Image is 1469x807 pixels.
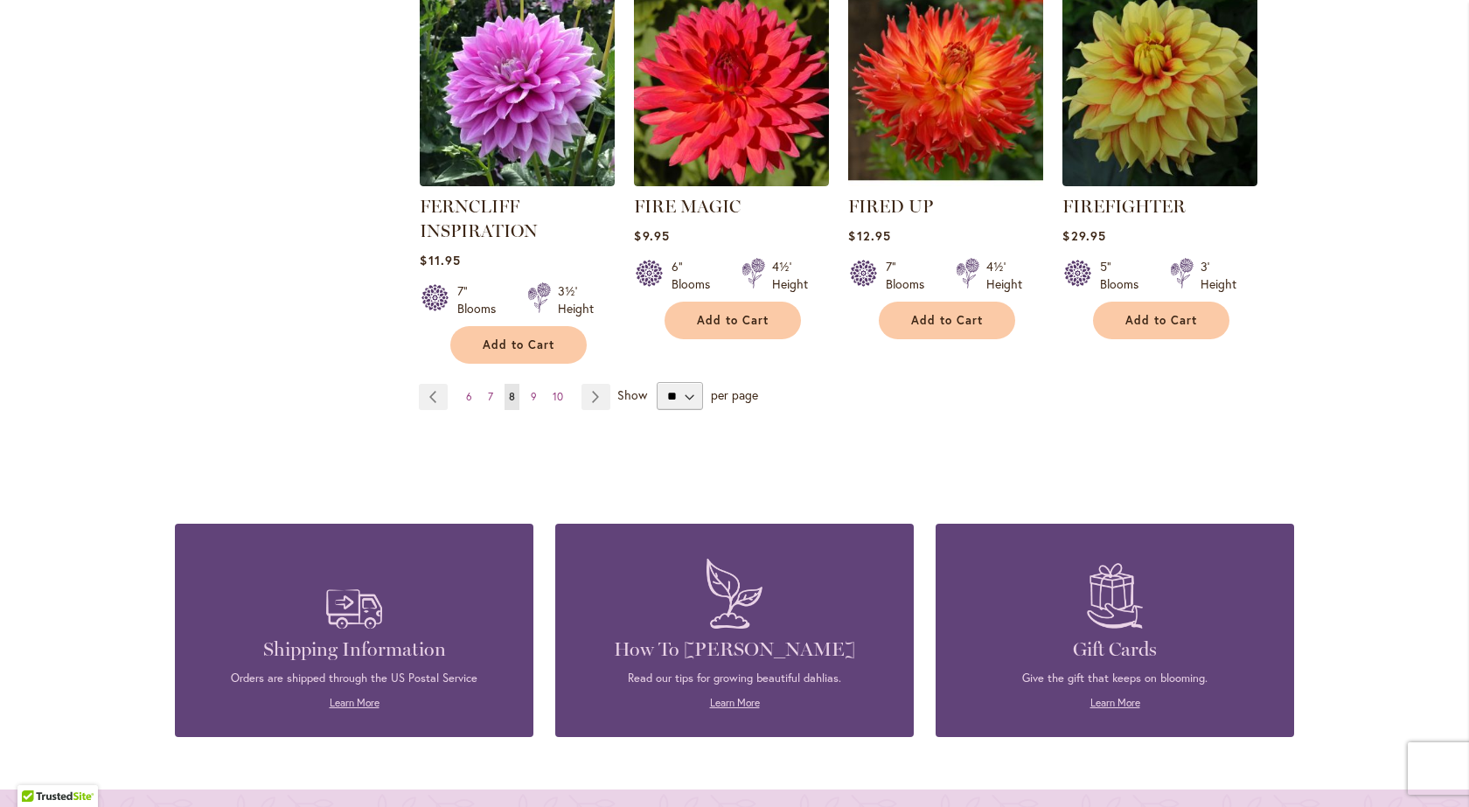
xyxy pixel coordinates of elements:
div: 4½' Height [986,258,1022,293]
span: Add to Cart [483,337,554,352]
button: Add to Cart [665,302,801,339]
a: FERNCLIFF INSPIRATION [420,196,538,241]
div: 5" Blooms [1100,258,1149,293]
span: $29.95 [1062,227,1105,244]
h4: Shipping Information [201,637,507,662]
button: Add to Cart [450,326,587,364]
a: 6 [462,384,477,410]
p: Orders are shipped through the US Postal Service [201,671,507,686]
h4: Gift Cards [962,637,1268,662]
div: 3' Height [1201,258,1236,293]
span: $9.95 [634,227,669,244]
div: 4½' Height [772,258,808,293]
a: FIREFIGHTER [1062,173,1257,190]
div: 6" Blooms [672,258,721,293]
span: 6 [466,390,472,403]
p: Read our tips for growing beautiful dahlias. [581,671,888,686]
span: Add to Cart [697,313,769,328]
a: Learn More [1090,696,1140,709]
button: Add to Cart [1093,302,1229,339]
span: 10 [553,390,563,403]
span: 9 [531,390,537,403]
span: Add to Cart [1125,313,1197,328]
a: FIREFIGHTER [1062,196,1186,217]
span: per page [711,386,758,403]
div: 7" Blooms [457,282,506,317]
a: 10 [548,384,567,410]
a: Ferncliff Inspiration [420,173,615,190]
iframe: Launch Accessibility Center [13,745,62,794]
button: Add to Cart [879,302,1015,339]
a: FIRED UP [848,196,933,217]
div: 3½' Height [558,282,594,317]
a: FIRED UP [848,173,1043,190]
a: Learn More [710,696,760,709]
h4: How To [PERSON_NAME] [581,637,888,662]
span: 8 [509,390,515,403]
p: Give the gift that keeps on blooming. [962,671,1268,686]
div: 7" Blooms [886,258,935,293]
a: 9 [526,384,541,410]
span: Show [617,386,647,403]
span: 7 [488,390,493,403]
a: FIRE MAGIC [634,196,741,217]
span: $11.95 [420,252,460,268]
span: Add to Cart [911,313,983,328]
a: FIRE MAGIC [634,173,829,190]
a: Learn More [330,696,379,709]
a: 7 [484,384,498,410]
span: $12.95 [848,227,890,244]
